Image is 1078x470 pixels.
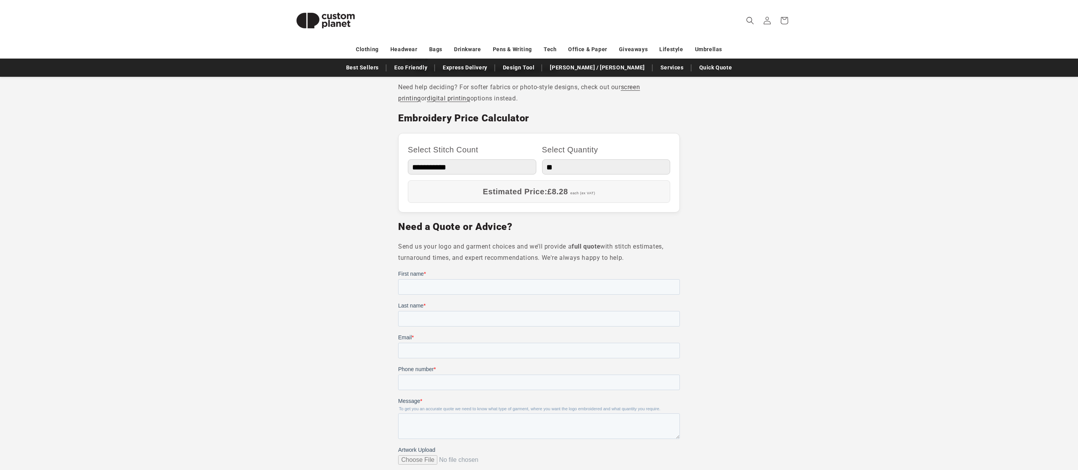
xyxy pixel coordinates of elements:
a: Office & Paper [568,43,607,56]
a: Headwear [390,43,418,56]
a: Eco Friendly [390,61,431,74]
a: Express Delivery [439,61,491,74]
iframe: Chat Widget [945,386,1078,470]
span: £8.28 [548,187,568,196]
div: Estimated Price: [408,180,670,203]
a: Lifestyle [659,43,683,56]
a: Bags [429,43,442,56]
a: Clothing [356,43,379,56]
a: Services [657,61,688,74]
p: Need help deciding? For softer fabrics or photo-style designs, check out our or options instead. [398,82,680,104]
a: digital printing [427,95,470,102]
span: each (ex VAT) [570,191,595,195]
a: Pens & Writing [493,43,532,56]
a: [PERSON_NAME] / [PERSON_NAME] [546,61,648,74]
h2: Need a Quote or Advice? [398,221,680,233]
a: Drinkware [454,43,481,56]
summary: Search [742,12,759,29]
label: Select Quantity [542,143,671,157]
a: Umbrellas [695,43,722,56]
h2: Embroidery Price Calculator [398,112,680,124]
a: Tech [544,43,556,56]
p: Send us your logo and garment choices and we’ll provide a with stitch estimates, turnaround times... [398,241,680,264]
label: Select Stitch Count [408,143,536,157]
a: Quick Quote [695,61,736,74]
a: Best Sellers [342,61,383,74]
strong: full quote [572,243,600,250]
a: Design Tool [499,61,539,74]
img: Custom Planet [287,3,364,38]
a: Giveaways [619,43,648,56]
